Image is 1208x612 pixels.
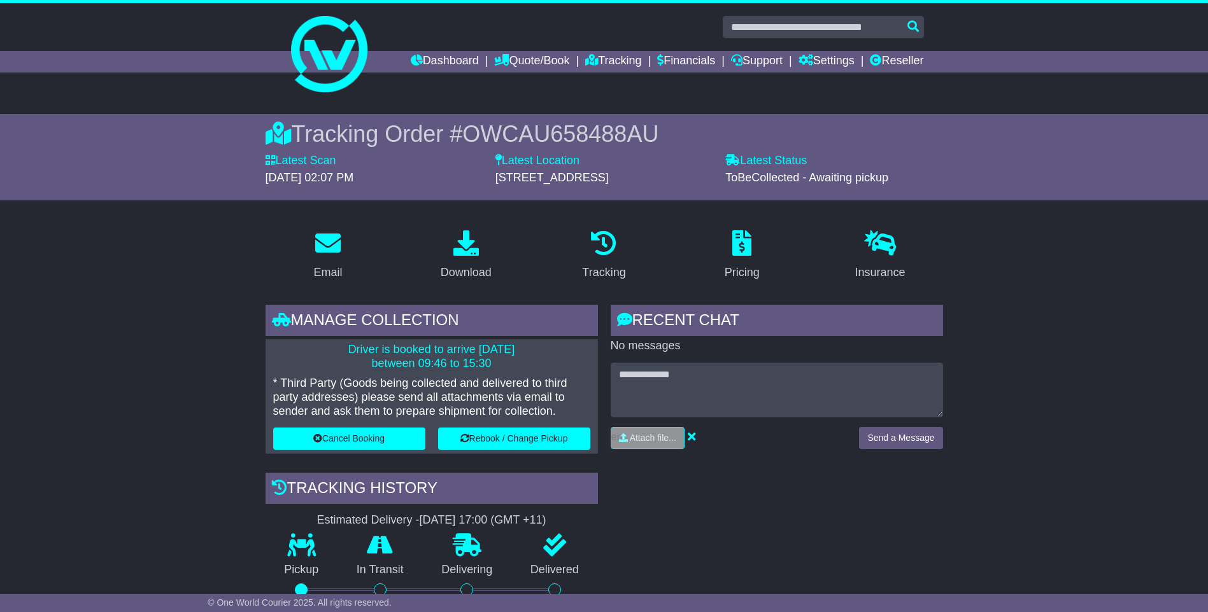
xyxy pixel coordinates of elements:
[208,597,392,608] span: © One World Courier 2025. All rights reserved.
[266,513,598,527] div: Estimated Delivery -
[266,154,336,168] label: Latest Scan
[657,51,715,73] a: Financials
[855,264,906,281] div: Insurance
[266,473,598,507] div: Tracking history
[420,513,546,527] div: [DATE] 17:00 (GMT +11)
[582,264,625,281] div: Tracking
[266,171,354,184] span: [DATE] 02:07 PM
[859,427,942,449] button: Send a Message
[273,428,425,450] button: Cancel Booking
[462,121,658,147] span: OWCAU658488AU
[716,226,768,286] a: Pricing
[611,339,943,353] p: No messages
[725,154,807,168] label: Latest Status
[338,563,423,577] p: In Transit
[441,264,492,281] div: Download
[266,305,598,339] div: Manage collection
[411,51,479,73] a: Dashboard
[266,120,943,148] div: Tracking Order #
[305,226,350,286] a: Email
[731,51,783,73] a: Support
[313,264,342,281] div: Email
[799,51,855,73] a: Settings
[725,264,760,281] div: Pricing
[423,563,512,577] p: Delivering
[432,226,500,286] a: Download
[585,51,641,73] a: Tracking
[266,563,338,577] p: Pickup
[273,377,590,418] p: * Third Party (Goods being collected and delivered to third party addresses) please send all atta...
[273,343,590,370] p: Driver is booked to arrive [DATE] between 09:46 to 15:30
[494,51,569,73] a: Quote/Book
[725,171,888,184] span: ToBeCollected - Awaiting pickup
[495,154,579,168] label: Latest Location
[611,305,943,339] div: RECENT CHAT
[438,428,590,450] button: Rebook / Change Pickup
[870,51,923,73] a: Reseller
[574,226,634,286] a: Tracking
[495,171,609,184] span: [STREET_ADDRESS]
[847,226,914,286] a: Insurance
[511,563,598,577] p: Delivered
